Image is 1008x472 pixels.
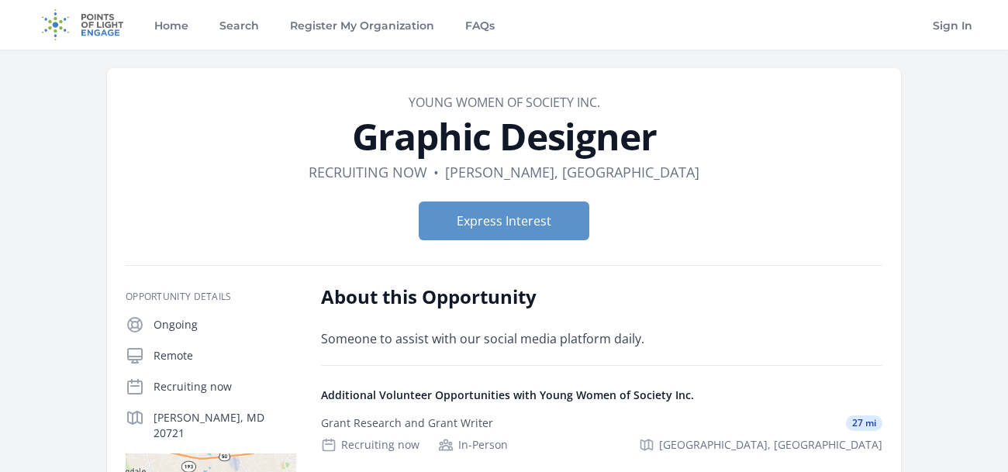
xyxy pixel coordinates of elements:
div: Recruiting now [321,437,419,453]
dd: [PERSON_NAME], [GEOGRAPHIC_DATA] [445,161,699,183]
button: Express Interest [419,202,589,240]
span: 27 mi [846,415,882,431]
p: Remote [154,348,296,363]
div: In-Person [438,437,508,453]
a: Grant Research and Grant Writer 27 mi Recruiting now In-Person [GEOGRAPHIC_DATA], [GEOGRAPHIC_DATA] [315,403,889,465]
p: Ongoing [154,317,296,332]
p: [PERSON_NAME], MD 20721 [154,410,296,441]
p: Someone to assist with our social media platform daily. [321,328,775,350]
h4: Additional Volunteer Opportunities with Young Women of Society Inc. [321,388,882,403]
dd: Recruiting now [309,161,427,183]
h1: Graphic Designer [126,118,882,155]
p: Recruiting now [154,379,296,394]
a: Young Women of Society Inc. [409,94,600,111]
h3: Opportunity Details [126,291,296,303]
div: • [433,161,439,183]
h2: About this Opportunity [321,284,775,309]
span: [GEOGRAPHIC_DATA], [GEOGRAPHIC_DATA] [659,437,882,453]
div: Grant Research and Grant Writer [321,415,493,431]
